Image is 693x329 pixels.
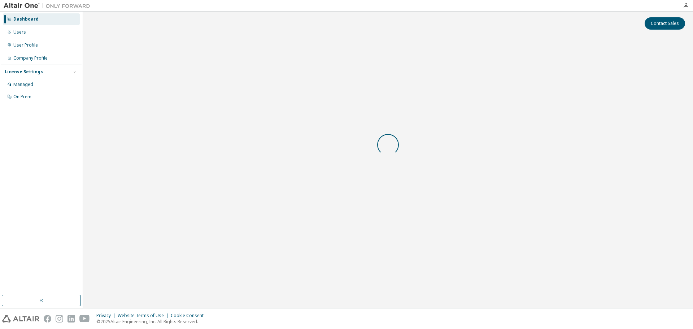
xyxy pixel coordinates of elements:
img: instagram.svg [56,315,63,322]
div: Dashboard [13,16,39,22]
div: User Profile [13,42,38,48]
img: linkedin.svg [67,315,75,322]
div: Website Terms of Use [118,313,171,319]
button: Contact Sales [645,17,685,30]
div: Company Profile [13,55,48,61]
div: On Prem [13,94,31,100]
p: © 2025 Altair Engineering, Inc. All Rights Reserved. [96,319,208,325]
img: altair_logo.svg [2,315,39,322]
div: Users [13,29,26,35]
div: Privacy [96,313,118,319]
div: License Settings [5,69,43,75]
div: Cookie Consent [171,313,208,319]
img: Altair One [4,2,94,9]
img: youtube.svg [79,315,90,322]
img: facebook.svg [44,315,51,322]
div: Managed [13,82,33,87]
